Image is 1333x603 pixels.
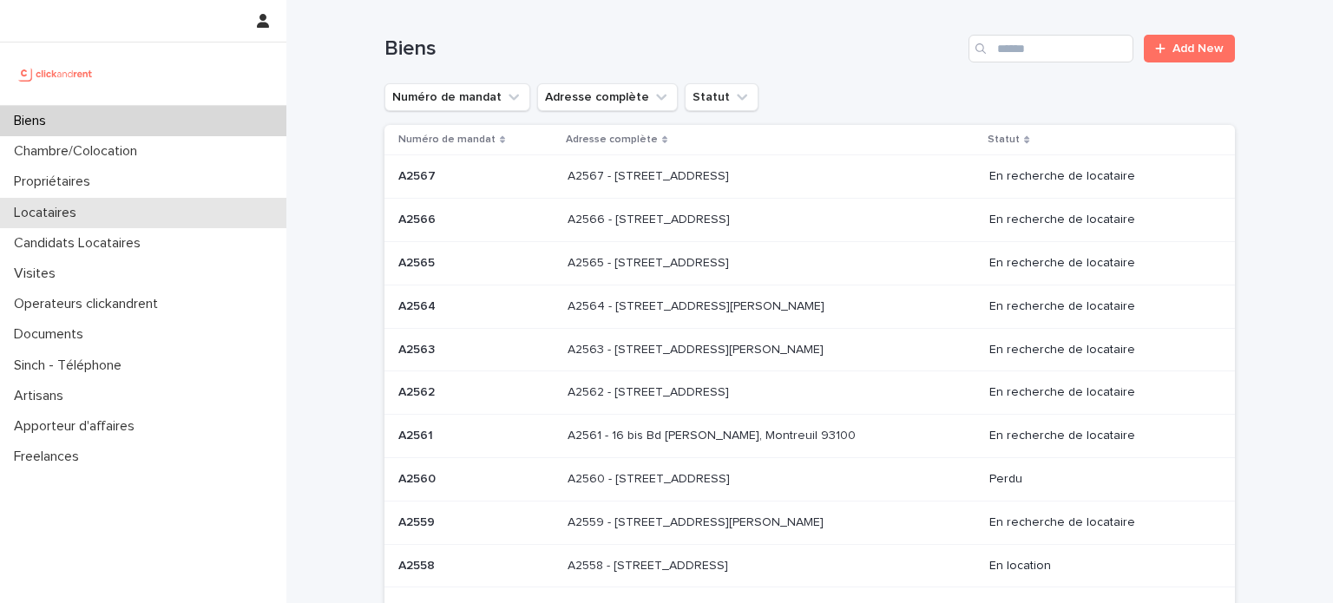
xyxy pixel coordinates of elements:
[384,415,1235,458] tr: A2561A2561 A2561 - 16 bis Bd [PERSON_NAME], Montreuil 93100A2561 - 16 bis Bd [PERSON_NAME], Montr...
[989,515,1207,530] p: En recherche de locataire
[568,382,732,400] p: A2562 - [STREET_ADDRESS]
[989,472,1207,487] p: Perdu
[384,328,1235,371] tr: A2563A2563 A2563 - [STREET_ADDRESS][PERSON_NAME]A2563 - [STREET_ADDRESS][PERSON_NAME] En recherch...
[989,169,1207,184] p: En recherche de locataire
[568,339,827,357] p: A2563 - 781 Avenue de Monsieur Teste, Montpellier 34070
[398,555,438,574] p: A2558
[969,35,1133,62] input: Search
[568,555,732,574] p: A2558 - [STREET_ADDRESS]
[568,166,732,184] p: A2567 - [STREET_ADDRESS]
[384,83,530,111] button: Numéro de mandat
[384,155,1235,199] tr: A2567A2567 A2567 - [STREET_ADDRESS]A2567 - [STREET_ADDRESS] En recherche de locataire
[384,544,1235,587] tr: A2558A2558 A2558 - [STREET_ADDRESS]A2558 - [STREET_ADDRESS] En location
[384,199,1235,242] tr: A2566A2566 A2566 - [STREET_ADDRESS]A2566 - [STREET_ADDRESS] En recherche de locataire
[568,252,732,271] p: A2565 - [STREET_ADDRESS]
[398,512,438,530] p: A2559
[989,385,1207,400] p: En recherche de locataire
[398,296,439,314] p: A2564
[7,296,172,312] p: Operateurs clickandrent
[398,166,439,184] p: A2567
[7,174,104,190] p: Propriétaires
[7,388,77,404] p: Artisans
[1172,43,1224,55] span: Add New
[566,130,658,149] p: Adresse complète
[398,209,439,227] p: A2566
[398,339,438,357] p: A2563
[398,469,439,487] p: A2560
[398,130,496,149] p: Numéro de mandat
[384,371,1235,415] tr: A2562A2562 A2562 - [STREET_ADDRESS]A2562 - [STREET_ADDRESS] En recherche de locataire
[7,205,90,221] p: Locataires
[989,559,1207,574] p: En location
[685,83,758,111] button: Statut
[7,143,151,160] p: Chambre/Colocation
[398,252,438,271] p: A2565
[989,213,1207,227] p: En recherche de locataire
[384,241,1235,285] tr: A2565A2565 A2565 - [STREET_ADDRESS]A2565 - [STREET_ADDRESS] En recherche de locataire
[568,209,733,227] p: A2566 - [STREET_ADDRESS]
[398,382,438,400] p: A2562
[568,512,827,530] p: A2559 - [STREET_ADDRESS][PERSON_NAME]
[384,457,1235,501] tr: A2560A2560 A2560 - [STREET_ADDRESS]A2560 - [STREET_ADDRESS] Perdu
[989,256,1207,271] p: En recherche de locataire
[568,296,828,314] p: A2564 - [STREET_ADDRESS][PERSON_NAME]
[7,265,69,282] p: Visites
[989,429,1207,443] p: En recherche de locataire
[7,357,135,374] p: Sinch - Téléphone
[7,113,60,129] p: Biens
[989,343,1207,357] p: En recherche de locataire
[7,418,148,435] p: Apporteur d'affaires
[7,235,154,252] p: Candidats Locataires
[988,130,1020,149] p: Statut
[384,501,1235,544] tr: A2559A2559 A2559 - [STREET_ADDRESS][PERSON_NAME]A2559 - [STREET_ADDRESS][PERSON_NAME] En recherch...
[14,56,98,91] img: UCB0brd3T0yccxBKYDjQ
[384,285,1235,328] tr: A2564A2564 A2564 - [STREET_ADDRESS][PERSON_NAME]A2564 - [STREET_ADDRESS][PERSON_NAME] En recherch...
[7,449,93,465] p: Freelances
[384,36,962,62] h1: Biens
[568,425,859,443] p: A2561 - 16 bis Bd [PERSON_NAME], Montreuil 93100
[398,425,437,443] p: A2561
[989,299,1207,314] p: En recherche de locataire
[7,326,97,343] p: Documents
[568,469,733,487] p: A2560 - [STREET_ADDRESS]
[537,83,678,111] button: Adresse complète
[1144,35,1235,62] a: Add New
